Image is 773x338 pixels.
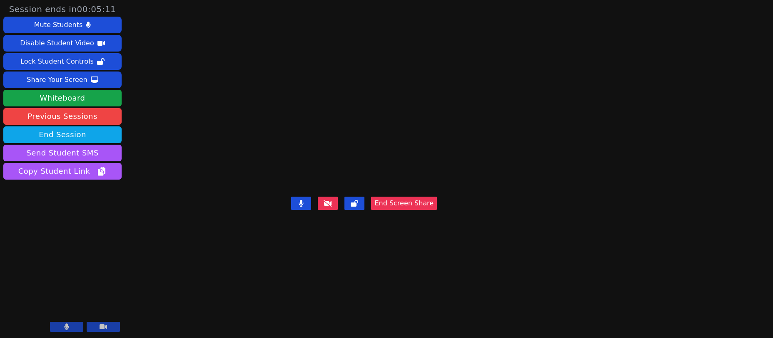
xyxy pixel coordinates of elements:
button: End Screen Share [371,197,437,210]
a: Previous Sessions [3,108,122,125]
button: Whiteboard [3,90,122,106]
span: Copy Student Link [18,165,107,177]
div: Mute Students [34,18,82,32]
span: Session ends in [9,3,116,15]
div: Lock Student Controls [20,55,94,68]
button: Lock Student Controls [3,53,122,70]
button: Mute Students [3,17,122,33]
button: Copy Student Link [3,163,122,180]
div: Share Your Screen [27,73,87,86]
div: Disable Student Video [20,37,94,50]
button: Share Your Screen [3,72,122,88]
time: 00:05:11 [77,4,116,14]
button: Send Student SMS [3,145,122,161]
button: End Session [3,126,122,143]
button: Disable Student Video [3,35,122,52]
